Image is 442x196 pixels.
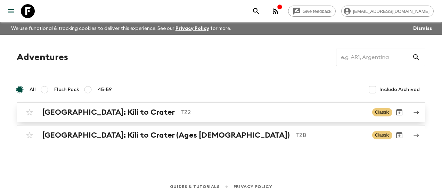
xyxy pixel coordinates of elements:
button: search adventures [249,4,263,18]
p: TZ2 [180,108,367,116]
a: Privacy Policy [234,183,272,190]
h2: [GEOGRAPHIC_DATA]: Kili to Crater [42,108,175,117]
button: Archive [392,105,406,119]
span: Include Archived [379,86,420,93]
span: Give feedback [299,9,335,14]
p: TZB [295,131,367,139]
span: Classic [372,131,392,139]
button: Dismiss [411,24,434,33]
a: Privacy Policy [175,26,209,31]
input: e.g. AR1, Argentina [336,48,412,67]
h2: [GEOGRAPHIC_DATA]: Kili to Crater (Ages [DEMOGRAPHIC_DATA]) [42,131,290,140]
span: Classic [372,108,392,116]
span: 45-59 [98,86,112,93]
span: Flash Pack [54,86,79,93]
div: [EMAIL_ADDRESS][DOMAIN_NAME] [341,6,434,17]
a: [GEOGRAPHIC_DATA]: Kili to CraterTZ2ClassicArchive [17,102,425,122]
h1: Adventures [17,50,68,64]
button: Archive [392,128,406,142]
p: We use functional & tracking cookies to deliver this experience. See our for more. [8,22,234,35]
span: All [30,86,36,93]
button: menu [4,4,18,18]
a: [GEOGRAPHIC_DATA]: Kili to Crater (Ages [DEMOGRAPHIC_DATA])TZBClassicArchive [17,125,425,145]
a: Guides & Tutorials [170,183,220,190]
span: [EMAIL_ADDRESS][DOMAIN_NAME] [349,9,433,14]
a: Give feedback [288,6,336,17]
